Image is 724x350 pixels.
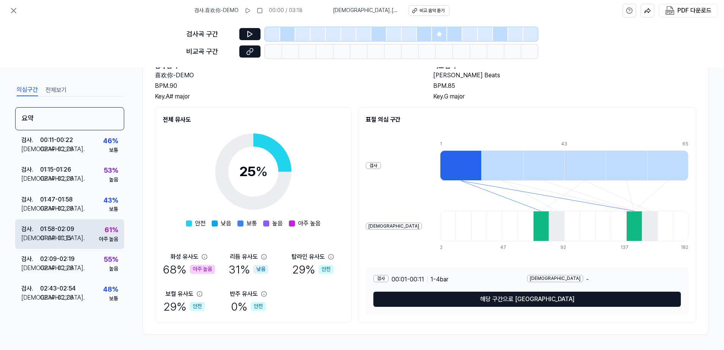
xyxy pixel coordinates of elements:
div: [DEMOGRAPHIC_DATA] . [21,264,40,273]
span: 안전 [195,219,206,228]
div: Key. G major [433,92,696,101]
div: 0 % [231,298,266,314]
div: 02:14 - 02:26 [40,264,73,273]
button: 해당 구간으로 [GEOGRAPHIC_DATA] [373,292,681,307]
button: 전체보기 [45,84,67,96]
div: 01:04 - 01:15 [40,234,71,243]
div: PDF 다운로드 [677,6,712,16]
div: 검사곡 구간 [186,29,235,40]
div: [DEMOGRAPHIC_DATA] . [21,174,40,183]
button: 비교 음악 듣기 [409,5,449,16]
div: 01:47 - 01:58 [40,195,73,204]
div: 68 % [163,261,215,277]
div: 검사 [373,275,389,282]
div: 아주 높음 [190,265,215,274]
span: % [256,163,268,180]
div: [DEMOGRAPHIC_DATA] . [21,234,40,243]
div: 안전 [251,302,266,311]
button: help [623,4,636,17]
div: Key. A# major [155,92,418,101]
div: 검사 . [21,284,40,293]
div: 31 % [229,261,268,277]
div: 비교 음악 듣기 [420,8,445,14]
div: 2 [440,244,456,251]
div: 검사 [366,162,381,169]
svg: help [626,7,633,14]
div: BPM. 90 [155,81,418,91]
div: 46 % [103,136,118,147]
h2: 표절 의심 구간 [366,115,688,124]
div: 02:14 - 02:26 [40,145,73,154]
div: 반주 유사도 [230,289,258,298]
div: 검사 . [21,165,40,174]
div: 29 % [164,298,205,314]
div: 낮음 [253,265,268,274]
div: 비교곡 구간 [186,46,235,57]
span: 낮음 [221,219,231,228]
h2: 전체 유사도 [163,115,344,124]
div: 29 % [292,261,334,277]
div: 137 [621,244,636,251]
div: - [527,275,681,284]
div: 02:09 - 02:19 [40,255,75,264]
div: 아주 높음 [99,236,118,243]
div: 보통 [109,147,118,154]
div: 탑라인 유사도 [292,252,325,261]
div: [DEMOGRAPHIC_DATA] [366,223,422,230]
div: 보통 [109,295,118,303]
div: 안전 [318,265,334,274]
div: 검사 . [21,195,40,204]
div: 182 [681,244,688,251]
div: 43 % [103,195,118,206]
div: 02:43 - 02:54 [40,284,76,293]
div: [DEMOGRAPHIC_DATA] . [21,293,40,302]
div: 보통 [109,206,118,213]
button: PDF 다운로드 [664,4,713,17]
div: 높음 [109,176,118,184]
div: [DEMOGRAPHIC_DATA] [527,275,583,282]
h2: 喜欢你-DEMO [155,71,418,80]
div: 1 [440,141,481,147]
img: share [644,7,651,14]
h2: [PERSON_NAME] Beats [433,71,696,80]
div: 65 [682,141,688,147]
div: 43 [561,141,602,147]
div: 25 [239,161,268,182]
span: 높음 [272,219,283,228]
div: 화성 유사도 [170,252,198,261]
div: 리듬 유사도 [230,252,258,261]
div: 02:14 - 02:26 [40,204,73,213]
span: 00:01 - 00:11 [392,275,424,284]
div: 높음 [109,265,118,273]
div: 01:15 - 01:26 [40,165,71,174]
div: 53 % [104,165,118,176]
span: [DEMOGRAPHIC_DATA] . [PERSON_NAME] Beats [333,7,399,14]
div: [DEMOGRAPHIC_DATA] . [21,145,40,154]
div: 검사 . [21,225,40,234]
div: 00:11 - 00:22 [40,136,73,145]
div: 검사 . [21,136,40,145]
div: 검사 . [21,255,40,264]
div: 요약 [15,107,124,130]
div: 02:14 - 02:26 [40,174,73,183]
div: 47 [500,244,516,251]
span: 아주 높음 [298,219,321,228]
div: 48 % [103,284,118,295]
div: [DEMOGRAPHIC_DATA] . [21,204,40,213]
div: 01:58 - 02:09 [40,225,74,234]
div: 00:00 / 03:18 [269,7,303,14]
div: 61 % [105,225,118,236]
div: 안전 [190,302,205,311]
div: BPM. 85 [433,81,696,91]
span: 1 - 4 bar [431,275,448,284]
span: 보통 [247,219,257,228]
span: 검사 . 喜欢你-DEMO [194,7,239,14]
div: 보컬 유사도 [165,289,193,298]
div: 02:14 - 02:26 [40,293,73,302]
img: PDF Download [665,6,674,15]
div: 55 % [104,254,118,265]
div: 92 [560,244,576,251]
button: 의심구간 [17,84,38,96]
